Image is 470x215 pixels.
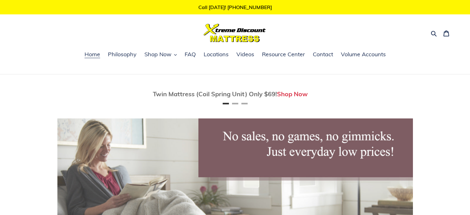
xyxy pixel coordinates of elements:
[141,50,180,59] button: Shop Now
[277,90,308,98] a: Shop Now
[153,90,277,98] span: Twin Mattress (Coil Spring Unit) Only $69!
[223,103,229,104] button: Page 1
[105,50,140,59] a: Philosophy
[262,51,305,58] span: Resource Center
[182,50,199,59] a: FAQ
[81,50,103,59] a: Home
[85,51,100,58] span: Home
[310,50,336,59] a: Contact
[108,51,137,58] span: Philosophy
[259,50,308,59] a: Resource Center
[313,51,333,58] span: Contact
[233,50,257,59] a: Videos
[204,24,266,42] img: Xtreme Discount Mattress
[204,51,229,58] span: Locations
[341,51,386,58] span: Volume Accounts
[241,103,248,104] button: Page 3
[236,51,254,58] span: Videos
[144,51,172,58] span: Shop Now
[232,103,238,104] button: Page 2
[338,50,389,59] a: Volume Accounts
[185,51,196,58] span: FAQ
[201,50,232,59] a: Locations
